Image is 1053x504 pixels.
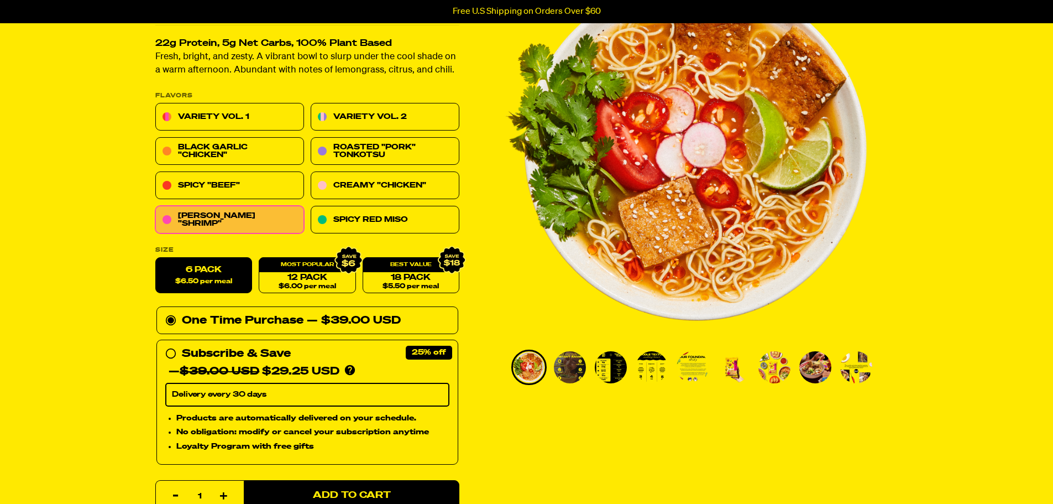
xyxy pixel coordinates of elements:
[513,351,545,383] img: Tom Yum “Shrimp” Ramen
[799,351,831,383] img: Tom Yum “Shrimp” Ramen
[504,350,876,385] div: PDP main carousel thumbnails
[636,351,668,383] img: Tom Yum “Shrimp” Ramen
[716,350,751,385] li: Go to slide 6
[677,351,709,383] img: Tom Yum “Shrimp” Ramen
[176,441,449,453] li: Loyalty Program with free gifts
[758,351,790,383] img: Tom Yum “Shrimp” Ramen
[165,383,449,407] select: Subscribe & Save —$39.00 USD$29.25 USD Products are automatically delivered on your schedule. No ...
[839,350,874,385] li: Go to slide 9
[278,283,336,290] span: $6.00 per meal
[717,351,750,383] img: Tom Yum “Shrimp” Ramen
[798,350,833,385] li: Go to slide 8
[259,258,355,294] a: 12 Pack$6.00 per meal
[176,412,449,424] li: Products are automatically delivered on your schedule.
[634,350,669,385] li: Go to slide 4
[593,350,628,385] li: Go to slide 3
[453,7,601,17] p: Free U.S Shipping on Orders Over $60
[312,491,390,501] span: Add to Cart
[155,93,459,99] p: Flavors
[176,427,449,439] li: No obligation: modify or cancel your subscription anytime
[155,247,459,253] label: Size
[169,363,339,381] div: — $29.25 USD
[155,206,304,234] a: [PERSON_NAME] "Shrimp"
[383,283,439,290] span: $5.50 per meal
[595,351,627,383] img: Tom Yum “Shrimp” Ramen
[511,350,547,385] li: Go to slide 1
[155,258,252,294] label: 6 Pack
[675,350,710,385] li: Go to slide 5
[182,345,291,363] div: Subscribe & Save
[311,138,459,165] a: Roasted "Pork" Tonkotsu
[155,172,304,200] a: Spicy "Beef"
[155,103,304,131] a: Variety Vol. 1
[311,172,459,200] a: Creamy "Chicken"
[311,206,459,234] a: Spicy Red Miso
[155,51,459,77] p: Fresh, bright, and zesty. A vibrant bowl to slurp under the cool shade on a warm afternoon. Abund...
[307,312,401,330] div: — $39.00 USD
[554,351,586,383] img: Tom Yum “Shrimp” Ramen
[180,366,259,377] del: $39.00 USD
[362,258,459,294] a: 18 Pack$5.50 per meal
[155,39,459,49] h2: 22g Protein, 5g Net Carbs, 100% Plant Based
[165,312,449,330] div: One Time Purchase
[175,278,232,285] span: $6.50 per meal
[311,103,459,131] a: Variety Vol. 2
[155,138,304,165] a: Black Garlic "Chicken"
[552,350,588,385] li: Go to slide 2
[757,350,792,385] li: Go to slide 7
[840,351,872,383] img: Tom Yum “Shrimp” Ramen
